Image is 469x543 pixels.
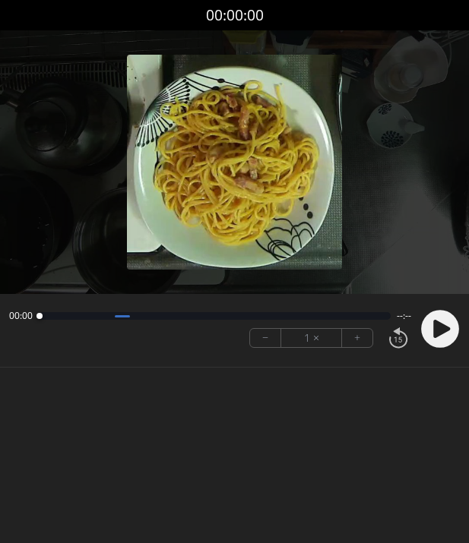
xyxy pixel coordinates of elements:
a: 00:00:00 [206,5,264,27]
span: 00:00 [9,310,33,322]
button: − [250,329,281,347]
div: 1 × [281,329,342,347]
img: Poster Image [127,55,342,270]
span: --:-- [397,310,411,322]
button: + [342,329,372,347]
